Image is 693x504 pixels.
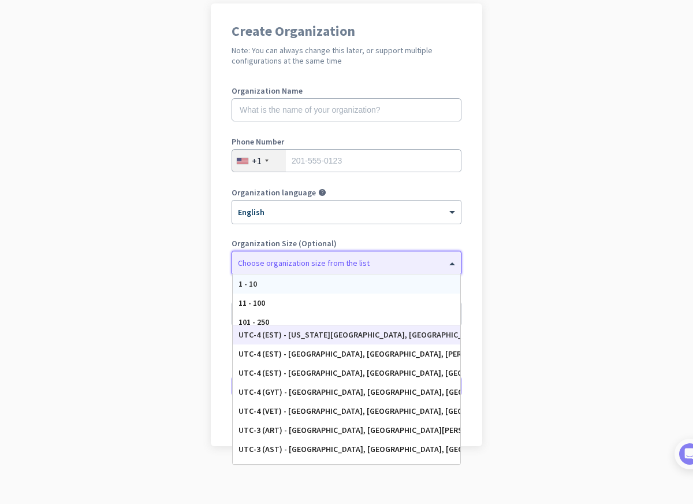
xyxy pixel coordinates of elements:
input: 201-555-0123 [232,149,461,172]
label: Organization Time Zone [232,290,461,298]
div: Go back [232,417,461,425]
label: Organization Name [232,87,461,95]
div: UTC-4 (VET) - [GEOGRAPHIC_DATA], [GEOGRAPHIC_DATA], [GEOGRAPHIC_DATA], [GEOGRAPHIC_DATA] [239,406,454,416]
div: UTC-4 (GYT) - [GEOGRAPHIC_DATA], [GEOGRAPHIC_DATA], [GEOGRAPHIC_DATA] [239,387,454,397]
i: help [318,188,326,197]
span: 101 - 250 [239,317,269,327]
span: 11 - 100 [239,298,265,308]
h2: Note: You can always change this later, or support multiple configurations at the same time [232,45,461,66]
input: What is the name of your organization? [232,98,461,121]
label: Organization Size (Optional) [232,239,461,247]
button: Create Organization [232,376,461,396]
div: UTC-4 (EST) - [GEOGRAPHIC_DATA], [GEOGRAPHIC_DATA], [PERSON_NAME] 73, Port-de-Paix [239,349,454,359]
div: UTC-3 (AST) - [PERSON_NAME] [239,464,454,473]
label: Organization language [232,188,316,197]
div: Options List [233,275,460,408]
div: UTC-3 (AST) - [GEOGRAPHIC_DATA], [GEOGRAPHIC_DATA], [GEOGRAPHIC_DATA], [GEOGRAPHIC_DATA] [239,444,454,454]
label: Phone Number [232,138,461,146]
div: UTC-4 (EST) - [US_STATE][GEOGRAPHIC_DATA], [GEOGRAPHIC_DATA], [GEOGRAPHIC_DATA], [GEOGRAPHIC_DATA] [239,330,454,340]
div: Options List [233,325,460,464]
span: 1 - 10 [239,279,257,289]
div: UTC-4 (EST) - [GEOGRAPHIC_DATA], [GEOGRAPHIC_DATA], [GEOGRAPHIC_DATA], [GEOGRAPHIC_DATA] [239,368,454,378]
div: UTC-3 (ART) - [GEOGRAPHIC_DATA], [GEOGRAPHIC_DATA][PERSON_NAME][GEOGRAPHIC_DATA], [GEOGRAPHIC_DATA] [239,425,454,435]
div: +1 [252,155,262,166]
h1: Create Organization [232,24,461,38]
